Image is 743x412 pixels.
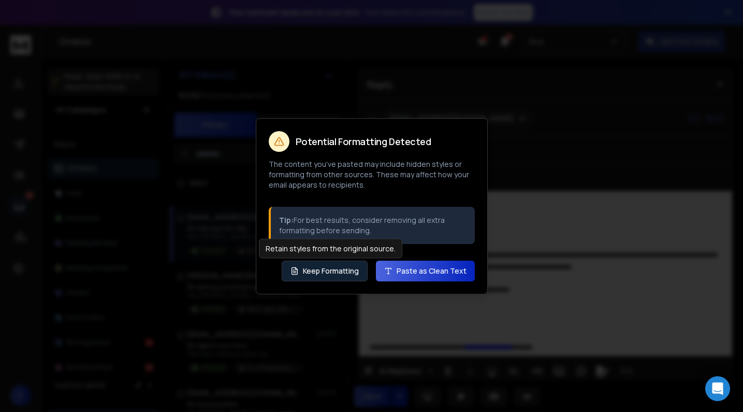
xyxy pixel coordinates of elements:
[376,261,475,281] button: Paste as Clean Text
[282,261,368,281] button: Keep Formatting
[296,137,431,146] h2: Potential Formatting Detected
[279,215,294,225] strong: Tip:
[259,239,402,259] div: Retain styles from the original source.
[705,376,730,401] div: Open Intercom Messenger
[269,159,475,190] p: The content you've pasted may include hidden styles or formatting from other sources. These may a...
[279,215,467,236] p: For best results, consider removing all extra formatting before sending.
